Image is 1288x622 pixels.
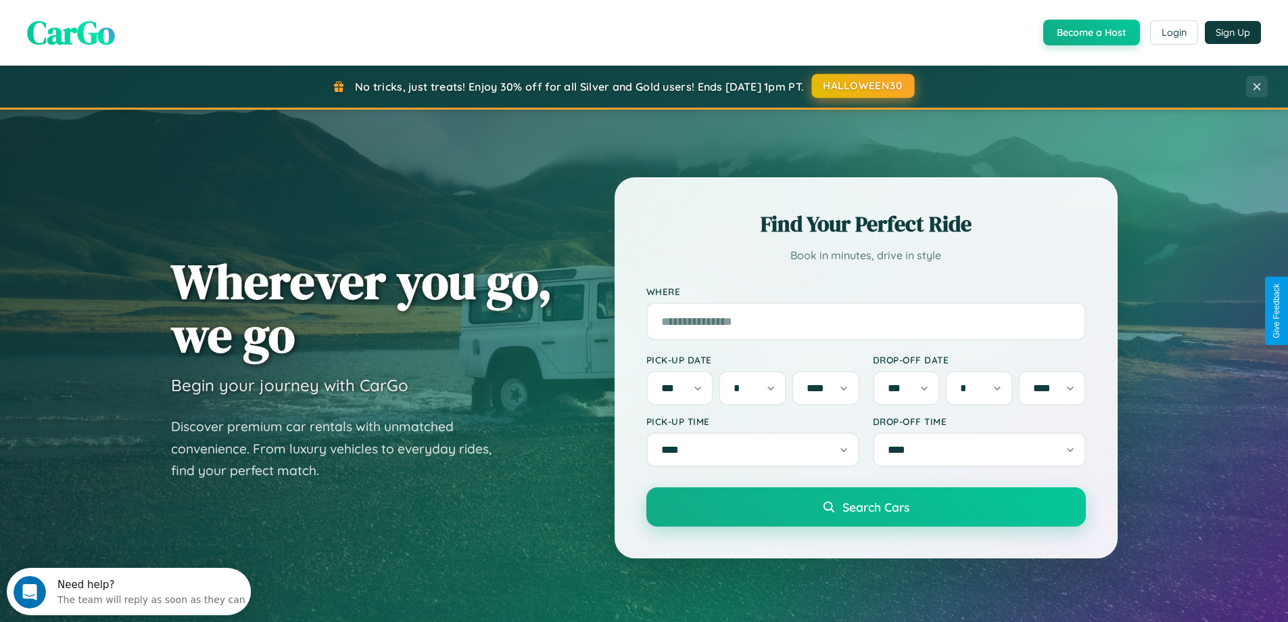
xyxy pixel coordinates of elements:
[1205,21,1261,44] button: Sign Up
[842,499,909,514] span: Search Cars
[171,416,509,482] p: Discover premium car rentals with unmatched convenience. From luxury vehicles to everyday rides, ...
[646,209,1086,239] h2: Find Your Perfect Ride
[646,354,859,365] label: Pick-up Date
[171,254,552,361] h1: Wherever you go, we go
[27,10,115,55] span: CarGo
[7,568,251,615] iframe: Intercom live chat discovery launcher
[646,246,1086,265] p: Book in minutes, drive in style
[646,286,1086,297] label: Where
[1150,20,1198,45] button: Login
[646,416,859,427] label: Pick-up Time
[646,487,1086,527] button: Search Cars
[171,375,408,395] h3: Begin your journey with CarGo
[51,12,239,22] div: Need help?
[14,576,46,608] iframe: Intercom live chat
[873,416,1086,427] label: Drop-off Time
[873,354,1086,365] label: Drop-off Date
[812,74,915,98] button: HALLOWEEN30
[5,5,252,43] div: Open Intercom Messenger
[1272,284,1281,338] div: Give Feedback
[355,80,804,93] span: No tricks, just treats! Enjoy 30% off for all Silver and Gold users! Ends [DATE] 1pm PT.
[1043,20,1140,45] button: Become a Host
[51,22,239,37] div: The team will reply as soon as they can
